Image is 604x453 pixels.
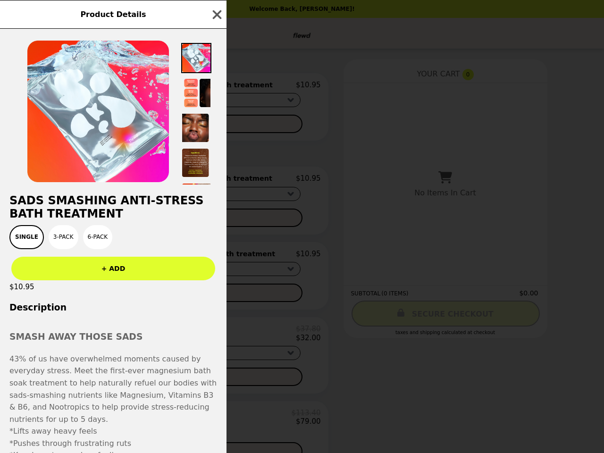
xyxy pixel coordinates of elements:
span: Product Details [80,10,146,19]
img: Thumbnail 4 [181,148,211,178]
button: + ADD [11,257,215,280]
button: 6-Pack [83,225,113,249]
img: Thumbnail 1 [181,43,211,73]
span: *Pushes through frustrating ruts [9,439,131,448]
img: Single [27,41,169,182]
span: *Lifts away heavy feels [9,427,97,436]
button: 3-Pack [49,225,78,249]
h3: SMASH AWAY THOSE SADS [9,330,217,344]
img: Thumbnail 2 [181,78,211,108]
img: Thumbnail 5 [181,183,211,213]
p: 43% of us have overwhelmed moments caused by everyday stress. Meet the first-ever magnesium bath ... [9,353,217,426]
img: Thumbnail 3 [181,113,211,143]
button: Single [9,225,44,249]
